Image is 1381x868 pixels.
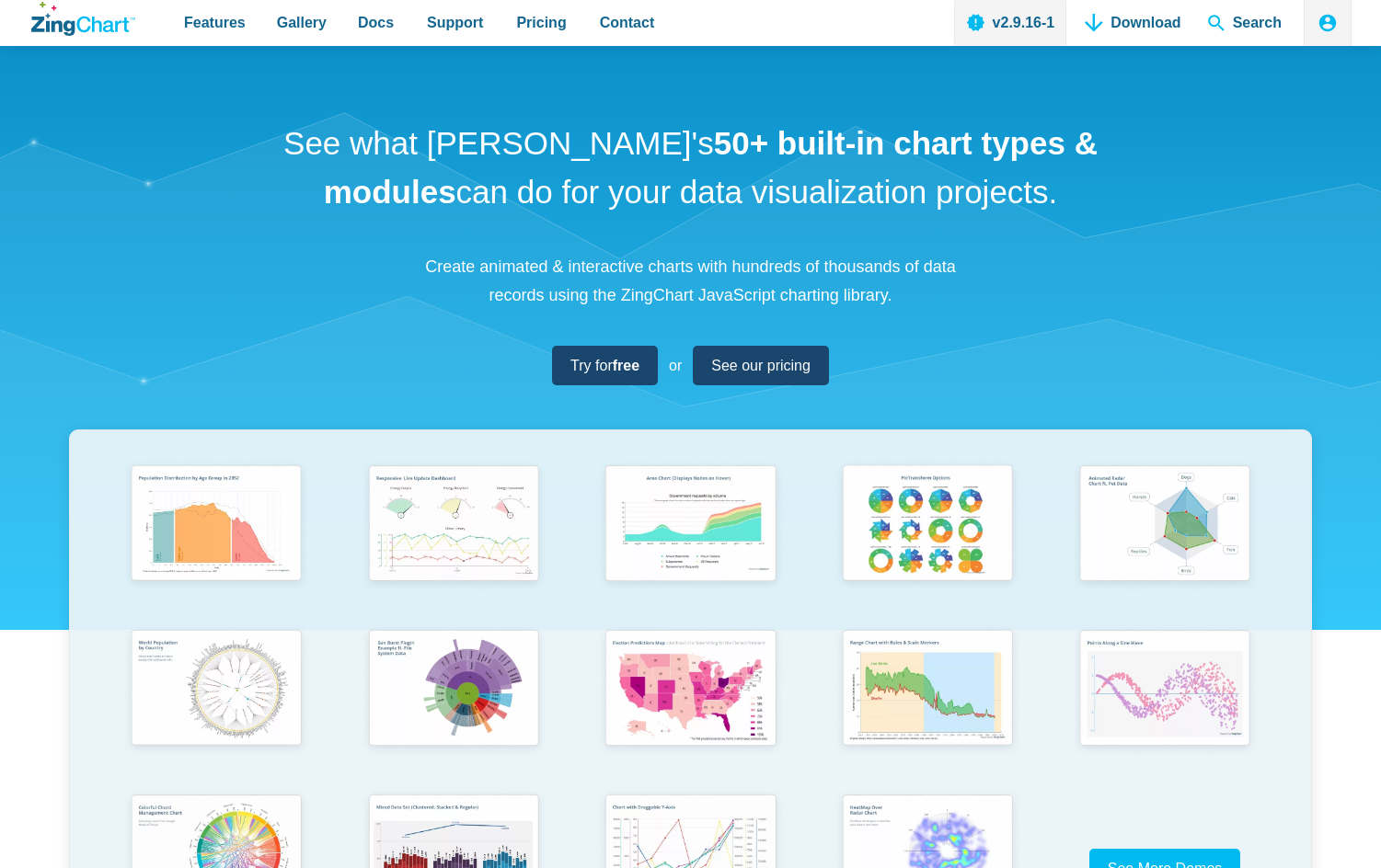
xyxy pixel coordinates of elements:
[833,458,1022,593] img: Pie Transform Options
[415,253,967,309] p: Create animated & interactive charts with hundreds of thousands of data records using the ZingCha...
[359,458,548,593] img: Responsive Live Update Dashboard
[98,458,335,622] a: Population Distribution by Age Group in 2052
[572,458,810,622] a: Area Chart (Displays Nodes on Hover)
[358,10,394,35] span: Docs
[1070,458,1260,593] img: Animated Radar Chart ft. Pet Data
[335,458,572,622] a: Responsive Live Update Dashboard
[277,120,1105,216] h1: See what [PERSON_NAME]'s can do for your data visualization projects.
[693,346,829,385] a: See our pricing
[98,622,335,787] a: World Population by Country
[427,10,483,35] span: Support
[324,125,1098,210] strong: 50+ built-in chart types & modules
[359,622,548,758] img: Sun Burst Plugin Example ft. File System Data
[669,353,682,378] span: or
[570,353,639,378] span: Try for
[184,10,246,35] span: Features
[600,10,655,35] span: Contact
[1046,458,1283,622] a: Animated Radar Chart ft. Pet Data
[121,622,311,758] img: World Population by Country
[809,458,1046,622] a: Pie Transform Options
[277,10,327,35] span: Gallery
[552,346,658,385] a: Try forfree
[833,622,1022,758] img: Range Chart with Rultes & Scale Markers
[516,10,566,35] span: Pricing
[31,2,135,36] a: ZingChart Logo. Click to return to the homepage
[595,458,785,593] img: Area Chart (Displays Nodes on Hover)
[711,353,811,378] span: See our pricing
[121,458,311,593] img: Population Distribution by Age Group in 2052
[335,622,572,787] a: Sun Burst Plugin Example ft. File System Data
[809,622,1046,787] a: Range Chart with Rultes & Scale Markers
[572,622,810,787] a: Election Predictions Map
[613,358,639,373] strong: free
[595,622,785,758] img: Election Predictions Map
[1046,622,1283,787] a: Points Along a Sine Wave
[1070,622,1260,758] img: Points Along a Sine Wave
